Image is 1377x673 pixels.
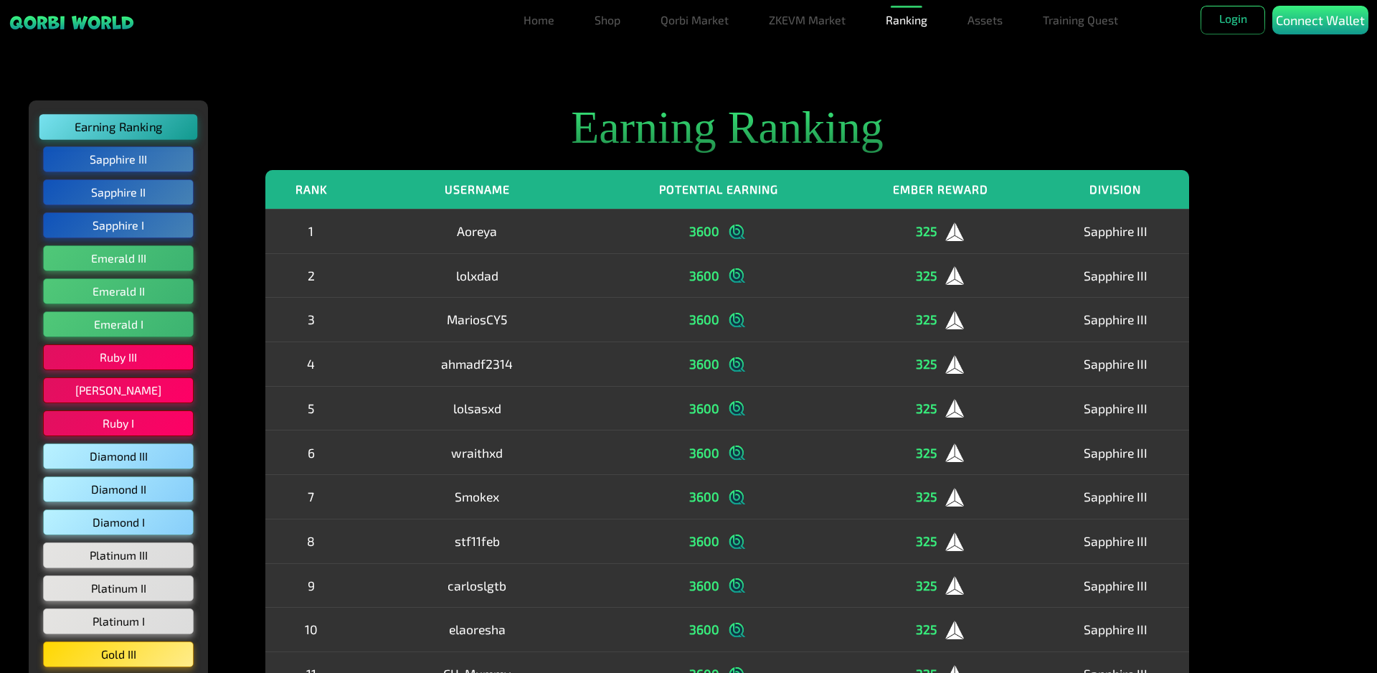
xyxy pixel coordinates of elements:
[944,397,965,419] img: logo_ember
[43,179,194,205] button: Sapphire II
[265,342,357,386] td: 4
[43,245,194,271] button: Emerald III
[851,220,1031,243] div: 325
[727,265,748,286] img: logo
[357,342,597,386] td: ahmadf2314
[265,608,357,652] td: 10
[265,253,357,298] td: 2
[608,397,829,420] div: 3600
[944,442,965,463] img: logo_ember
[851,441,1031,463] div: 325
[265,430,357,475] td: 6
[944,309,965,331] img: logo_ember
[944,265,965,286] img: logo_ember
[851,397,1031,420] div: 325
[1276,11,1365,30] p: Connect Wallet
[265,170,357,210] th: Rank
[763,6,851,34] a: ZKEVM Market
[840,170,1041,210] th: Ember Reward
[727,531,748,552] img: logo
[944,531,965,552] img: logo_ember
[1042,209,1190,253] td: Sapphire III
[43,146,194,172] button: Sapphire III
[727,397,748,419] img: logo
[608,309,829,331] div: 3600
[357,519,597,563] td: stf11feb
[727,221,748,243] img: logo
[43,377,194,403] button: [PERSON_NAME]
[265,100,1189,156] h2: Earning Ranking
[357,170,597,210] th: Username
[265,386,357,430] td: 5
[357,253,597,298] td: lolxdad
[944,486,965,508] img: logo_ember
[944,221,965,243] img: logo_ember
[357,563,597,608] td: carloslgtb
[597,170,840,210] th: Potential Earning
[727,442,748,463] img: logo
[589,6,626,34] a: Shop
[43,443,194,469] button: Diamond III
[851,265,1031,287] div: 325
[43,212,194,238] button: Sapphire I
[357,298,597,342] td: MariosCY5
[43,344,194,370] button: Ruby III
[1042,253,1190,298] td: Sapphire III
[655,6,734,34] a: Qorbi Market
[1042,608,1190,652] td: Sapphire III
[43,278,194,304] button: Emerald II
[43,476,194,502] button: Diamond II
[727,575,748,596] img: logo
[43,410,194,436] button: Ruby I
[727,354,748,375] img: logo
[608,618,829,641] div: 3600
[1042,430,1190,475] td: Sapphire III
[43,575,194,601] button: Platinum II
[357,209,597,253] td: Aoreya
[608,353,829,375] div: 3600
[265,519,357,563] td: 8
[1042,563,1190,608] td: Sapphire III
[944,619,965,641] img: logo_ember
[1042,519,1190,563] td: Sapphire III
[944,575,965,596] img: logo_ember
[880,6,933,34] a: Ranking
[727,619,748,641] img: logo
[1042,475,1190,519] td: Sapphire III
[608,220,829,243] div: 3600
[608,486,829,508] div: 3600
[265,298,357,342] td: 3
[727,486,748,508] img: logo
[727,309,748,331] img: logo
[608,265,829,287] div: 3600
[851,618,1031,641] div: 325
[1037,6,1124,34] a: Training Quest
[851,530,1031,552] div: 325
[357,608,597,652] td: elaoresha
[608,575,829,597] div: 3600
[265,563,357,608] td: 9
[1042,386,1190,430] td: Sapphire III
[608,530,829,552] div: 3600
[43,542,194,568] button: Platinum III
[43,311,194,337] button: Emerald I
[265,475,357,519] td: 7
[43,509,194,535] button: Diamond I
[1042,298,1190,342] td: Sapphire III
[608,441,829,463] div: 3600
[1042,170,1190,210] th: Division
[851,486,1031,508] div: 325
[851,575,1031,597] div: 325
[962,6,1008,34] a: Assets
[265,209,357,253] td: 1
[518,6,560,34] a: Home
[9,14,135,31] img: sticky brand-logo
[43,641,194,667] button: Gold III
[357,386,597,430] td: lolsasxd
[357,475,597,519] td: Smokex
[1042,342,1190,386] td: Sapphire III
[43,608,194,634] button: Platinum I
[944,354,965,375] img: logo_ember
[851,309,1031,331] div: 325
[1201,6,1265,34] button: Login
